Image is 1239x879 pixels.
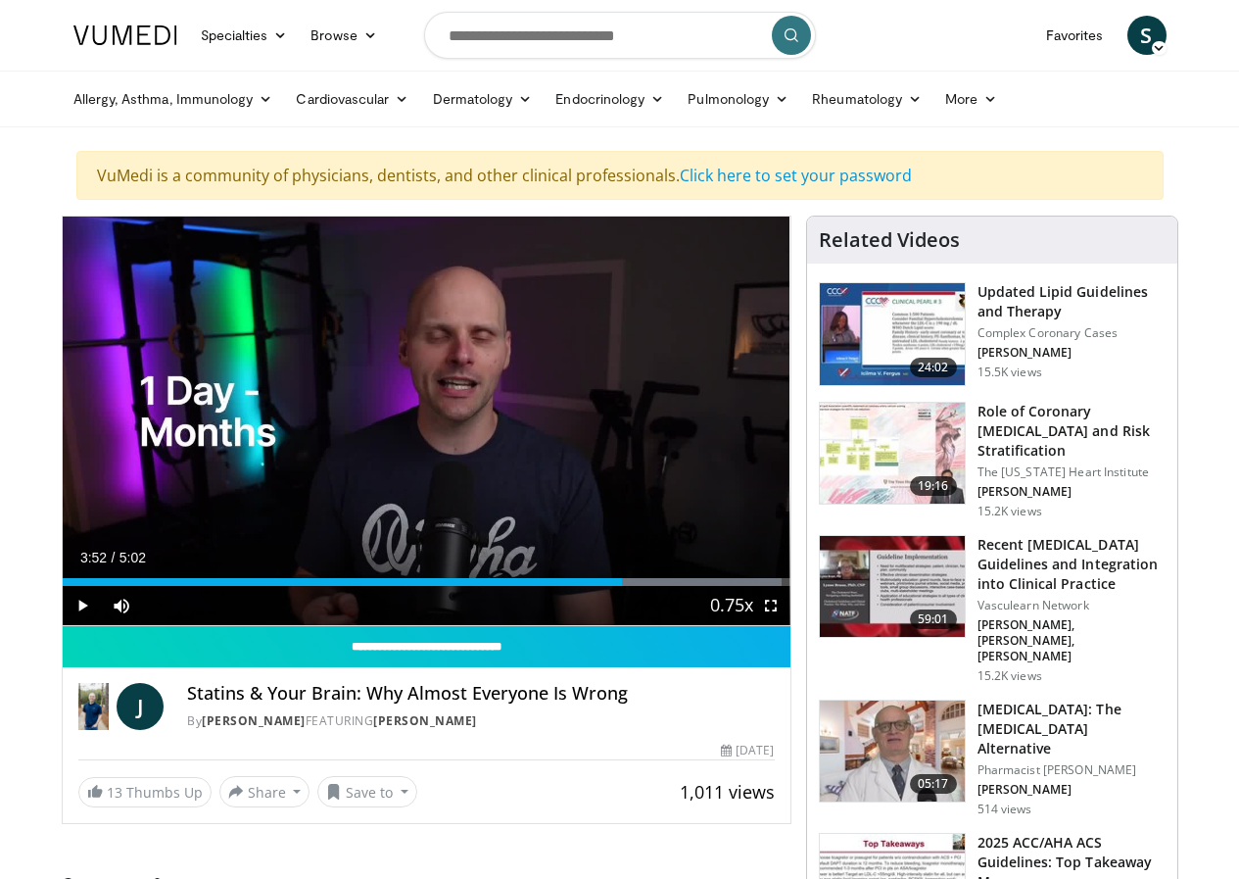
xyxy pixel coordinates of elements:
h3: Recent [MEDICAL_DATA] Guidelines and Integration into Clinical Practice [977,535,1166,594]
button: Play [63,586,102,625]
a: Browse [299,16,389,55]
a: 19:16 Role of Coronary [MEDICAL_DATA] and Risk Stratification The [US_STATE] Heart Institute [PER... [819,402,1166,519]
p: [PERSON_NAME] [977,782,1166,798]
button: Mute [102,586,141,625]
a: S [1127,16,1167,55]
button: Share [219,776,310,807]
p: The [US_STATE] Heart Institute [977,464,1166,480]
span: 05:17 [910,774,957,794]
span: 13 [107,783,122,802]
a: 59:01 Recent [MEDICAL_DATA] Guidelines and Integration into Clinical Practice Vasculearn Network ... [819,535,1166,684]
div: [DATE] [721,742,774,759]
div: By FEATURING [187,712,774,730]
h3: Updated Lipid Guidelines and Therapy [977,282,1166,321]
a: J [117,683,164,730]
span: 24:02 [910,358,957,377]
h3: [MEDICAL_DATA]: The [MEDICAL_DATA] Alternative [977,700,1166,758]
p: 15.5K views [977,365,1042,380]
p: Vasculearn Network [977,598,1166,613]
span: 5:02 [119,550,146,565]
img: Dr. Jordan Rennicke [78,683,110,730]
a: [PERSON_NAME] [373,712,477,729]
p: [PERSON_NAME], [PERSON_NAME], [PERSON_NAME] [977,617,1166,664]
p: [PERSON_NAME] [977,484,1166,500]
h4: Statins & Your Brain: Why Almost Everyone Is Wrong [187,683,774,705]
a: 24:02 Updated Lipid Guidelines and Therapy Complex Coronary Cases [PERSON_NAME] 15.5K views [819,282,1166,386]
a: More [933,79,1009,119]
h4: Related Videos [819,228,960,252]
img: 1efa8c99-7b8a-4ab5-a569-1c219ae7bd2c.150x105_q85_crop-smart_upscale.jpg [820,403,965,505]
button: Fullscreen [751,586,790,625]
span: 1,011 views [680,780,775,804]
span: 19:16 [910,476,957,496]
a: Click here to set your password [680,165,912,186]
a: [PERSON_NAME] [202,712,306,729]
img: 77f671eb-9394-4acc-bc78-a9f077f94e00.150x105_q85_crop-smart_upscale.jpg [820,283,965,385]
img: 87825f19-cf4c-4b91-bba1-ce218758c6bb.150x105_q85_crop-smart_upscale.jpg [820,536,965,638]
p: [PERSON_NAME] [977,345,1166,361]
p: Pharmacist [PERSON_NAME] [977,762,1166,778]
a: Rheumatology [800,79,933,119]
span: / [112,550,116,565]
h3: Role of Coronary [MEDICAL_DATA] and Risk Stratification [977,402,1166,461]
a: Favorites [1034,16,1116,55]
input: Search topics, interventions [424,12,816,59]
a: Cardiovascular [284,79,420,119]
p: 15.2K views [977,504,1042,519]
a: Allergy, Asthma, Immunology [62,79,285,119]
a: 13 Thumbs Up [78,777,212,807]
button: Playback Rate [712,586,751,625]
video-js: Video Player [63,217,790,626]
p: Complex Coronary Cases [977,325,1166,341]
span: 3:52 [80,550,107,565]
a: 05:17 [MEDICAL_DATA]: The [MEDICAL_DATA] Alternative Pharmacist [PERSON_NAME] [PERSON_NAME] 514 v... [819,700,1166,817]
a: Endocrinology [544,79,676,119]
a: Pulmonology [676,79,800,119]
img: ce9609b9-a9bf-4b08-84dd-8eeb8ab29fc6.150x105_q85_crop-smart_upscale.jpg [820,701,965,803]
p: 514 views [977,802,1032,817]
button: Save to [317,776,417,807]
div: VuMedi is a community of physicians, dentists, and other clinical professionals. [76,151,1164,200]
img: VuMedi Logo [73,25,177,45]
div: Progress Bar [63,578,790,586]
a: Dermatology [421,79,545,119]
a: Specialties [189,16,300,55]
span: 59:01 [910,610,957,629]
p: 15.2K views [977,668,1042,684]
